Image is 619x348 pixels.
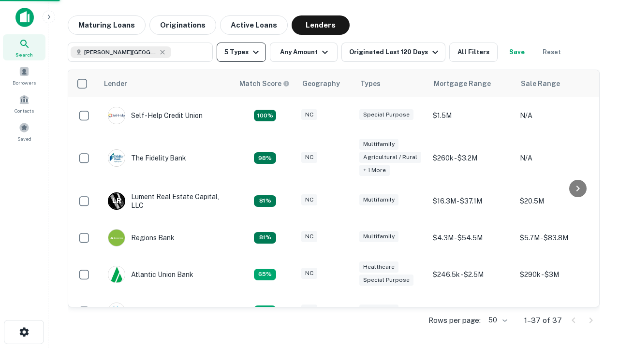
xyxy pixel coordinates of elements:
[485,313,509,327] div: 50
[536,43,567,62] button: Reset
[349,46,441,58] div: Originated Last 120 Days
[108,107,203,124] div: Self-help Credit Union
[296,70,354,97] th: Geography
[428,134,515,183] td: $260k - $3.2M
[428,293,515,330] td: $184k - $236k
[434,78,491,89] div: Mortgage Range
[108,150,125,166] img: picture
[15,8,34,27] img: capitalize-icon.png
[108,107,125,124] img: picture
[108,266,193,283] div: Atlantic Union Bank
[501,43,532,62] button: Save your search to get updates of matches that match your search criteria.
[108,192,224,210] div: Lument Real Estate Capital, LLC
[301,152,317,163] div: NC
[301,109,317,120] div: NC
[515,70,602,97] th: Sale Range
[234,70,296,97] th: Capitalize uses an advanced AI algorithm to match your search with the best lender. The match sco...
[360,78,381,89] div: Types
[515,256,602,293] td: $290k - $3M
[301,268,317,279] div: NC
[3,34,45,60] a: Search
[571,271,619,317] iframe: Chat Widget
[359,231,398,242] div: Multifamily
[515,293,602,330] td: $230k - $295k
[301,231,317,242] div: NC
[301,194,317,205] div: NC
[104,78,127,89] div: Lender
[359,109,413,120] div: Special Purpose
[217,43,266,62] button: 5 Types
[292,15,350,35] button: Lenders
[239,78,290,89] div: Capitalize uses an advanced AI algorithm to match your search with the best lender. The match sco...
[359,275,413,286] div: Special Purpose
[3,62,45,88] a: Borrowers
[108,149,186,167] div: The Fidelity Bank
[359,304,398,316] div: Multifamily
[220,15,288,35] button: Active Loans
[108,266,125,283] img: picture
[15,51,33,58] span: Search
[239,78,288,89] h6: Match Score
[359,261,398,273] div: Healthcare
[3,90,45,116] a: Contacts
[84,48,157,57] span: [PERSON_NAME][GEOGRAPHIC_DATA], [GEOGRAPHIC_DATA]
[17,135,31,143] span: Saved
[98,70,234,97] th: Lender
[301,304,317,316] div: NC
[428,315,481,326] p: Rows per page:
[428,70,515,97] th: Mortgage Range
[515,219,602,256] td: $5.7M - $83.8M
[359,152,421,163] div: Agricultural / Rural
[108,303,125,319] img: picture
[254,110,276,121] div: Matching Properties: 11, hasApolloMatch: undefined
[3,118,45,145] a: Saved
[149,15,216,35] button: Originations
[524,315,562,326] p: 1–37 of 37
[108,229,175,246] div: Regions Bank
[254,232,276,244] div: Matching Properties: 5, hasApolloMatch: undefined
[428,219,515,256] td: $4.3M - $54.5M
[354,70,428,97] th: Types
[108,303,167,320] div: Ocmbc, Inc.
[68,15,146,35] button: Maturing Loans
[428,256,515,293] td: $246.5k - $2.5M
[359,194,398,205] div: Multifamily
[15,107,34,115] span: Contacts
[449,43,498,62] button: All Filters
[254,305,276,317] div: Matching Properties: 4, hasApolloMatch: undefined
[254,269,276,280] div: Matching Properties: 4, hasApolloMatch: undefined
[515,134,602,183] td: N/A
[254,195,276,207] div: Matching Properties: 5, hasApolloMatch: undefined
[428,183,515,219] td: $16.3M - $37.1M
[428,97,515,134] td: $1.5M
[515,183,602,219] td: $20.5M
[359,165,390,176] div: + 1 more
[108,230,125,246] img: picture
[341,43,445,62] button: Originated Last 120 Days
[302,78,340,89] div: Geography
[13,79,36,87] span: Borrowers
[521,78,560,89] div: Sale Range
[359,139,398,150] div: Multifamily
[270,43,338,62] button: Any Amount
[254,152,276,164] div: Matching Properties: 6, hasApolloMatch: undefined
[112,196,121,206] p: L R
[515,97,602,134] td: N/A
